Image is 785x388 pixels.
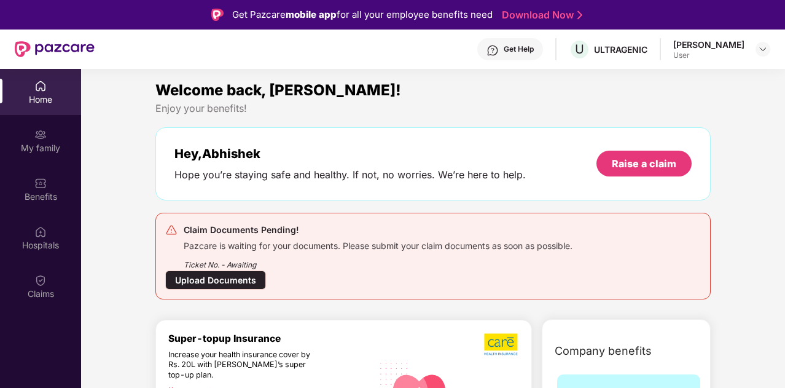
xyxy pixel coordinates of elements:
[504,44,534,54] div: Get Help
[155,81,401,99] span: Welcome back, [PERSON_NAME]!
[34,80,47,92] img: svg+xml;base64,PHN2ZyBpZD0iSG9tZSIgeG1sbnM9Imh0dHA6Ly93d3cudzMub3JnLzIwMDAvc3ZnIiB3aWR0aD0iMjAiIG...
[575,42,584,57] span: U
[34,226,47,238] img: svg+xml;base64,PHN2ZyBpZD0iSG9zcGl0YWxzIiB4bWxucz0iaHR0cDovL3d3dy53My5vcmcvMjAwMC9zdmciIHdpZHRoPS...
[211,9,224,21] img: Logo
[168,350,320,381] div: Increase your health insurance cover by Rs. 20L with [PERSON_NAME]’s super top-up plan.
[15,41,95,57] img: New Pazcare Logo
[286,9,337,20] strong: mobile app
[577,9,582,22] img: Stroke
[612,157,676,170] div: Raise a claim
[34,129,47,141] img: svg+xml;base64,PHN2ZyB3aWR0aD0iMjAiIGhlaWdodD0iMjAiIHZpZXdCb3g9IjAgMCAyMCAyMCIgZmlsbD0ibm9uZSIgeG...
[165,271,266,290] div: Upload Documents
[155,102,711,115] div: Enjoy your benefits!
[502,9,579,22] a: Download Now
[184,237,572,251] div: Pazcare is waiting for your documents. Please submit your claim documents as soon as possible.
[34,177,47,189] img: svg+xml;base64,PHN2ZyBpZD0iQmVuZWZpdHMiIHhtbG5zPSJodHRwOi8vd3d3LnczLm9yZy8yMDAwL3N2ZyIgd2lkdGg9Ij...
[555,342,652,360] span: Company benefits
[486,44,499,57] img: svg+xml;base64,PHN2ZyBpZD0iSGVscC0zMngzMiIgeG1sbnM9Imh0dHA6Ly93d3cudzMub3JnLzIwMDAvc3ZnIiB3aWR0aD...
[174,168,526,181] div: Hope you’re staying safe and healthy. If not, no worries. We’re here to help.
[184,223,572,237] div: Claim Documents Pending!
[484,333,519,356] img: b5dec4f62d2307b9de63beb79f102df3.png
[673,50,744,60] div: User
[673,39,744,50] div: [PERSON_NAME]
[165,224,178,236] img: svg+xml;base64,PHN2ZyB4bWxucz0iaHR0cDovL3d3dy53My5vcmcvMjAwMC9zdmciIHdpZHRoPSIyNCIgaGVpZ2h0PSIyNC...
[594,44,647,55] div: ULTRAGENIC
[758,44,768,54] img: svg+xml;base64,PHN2ZyBpZD0iRHJvcGRvd24tMzJ4MzIiIHhtbG5zPSJodHRwOi8vd3d3LnczLm9yZy8yMDAwL3N2ZyIgd2...
[168,333,373,344] div: Super-topup Insurance
[174,146,526,161] div: Hey, Abhishek
[232,7,493,22] div: Get Pazcare for all your employee benefits need
[184,251,572,271] div: Ticket No. - Awaiting
[34,274,47,287] img: svg+xml;base64,PHN2ZyBpZD0iQ2xhaW0iIHhtbG5zPSJodHRwOi8vd3d3LnczLm9yZy8yMDAwL3N2ZyIgd2lkdGg9IjIwIi...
